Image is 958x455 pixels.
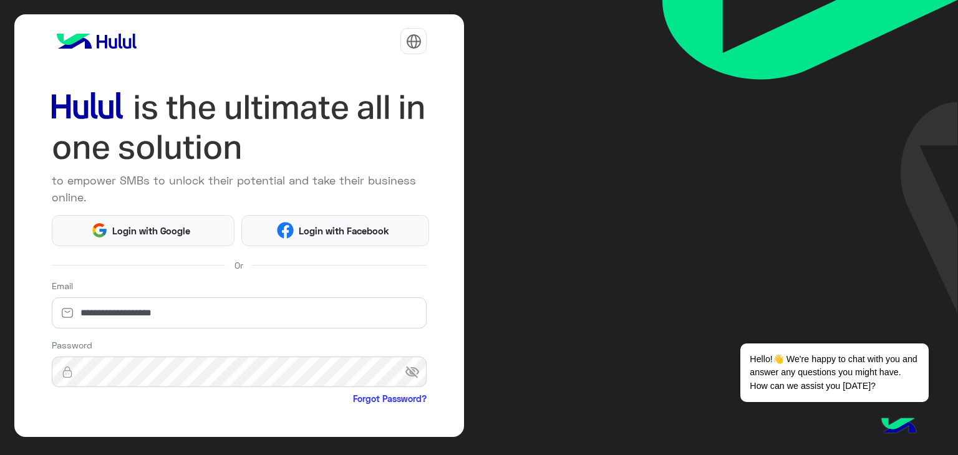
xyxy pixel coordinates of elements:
[52,338,92,352] label: Password
[52,29,142,54] img: logo
[235,259,243,272] span: Or
[877,405,921,449] img: hulul-logo.png
[353,392,427,405] a: Forgot Password?
[294,224,394,238] span: Login with Facebook
[277,222,294,239] img: Facebook
[405,361,427,383] span: visibility_off
[406,34,422,49] img: tab
[52,366,83,378] img: lock
[740,343,928,402] span: Hello!👋 We're happy to chat with you and answer any questions you might have. How can we assist y...
[52,172,427,206] p: to empower SMBs to unlock their potential and take their business online.
[52,215,235,246] button: Login with Google
[52,307,83,319] img: email
[108,224,195,238] span: Login with Google
[91,222,108,239] img: Google
[52,87,427,168] img: hululLoginTitle_EN.svg
[241,215,429,246] button: Login with Facebook
[52,279,73,292] label: Email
